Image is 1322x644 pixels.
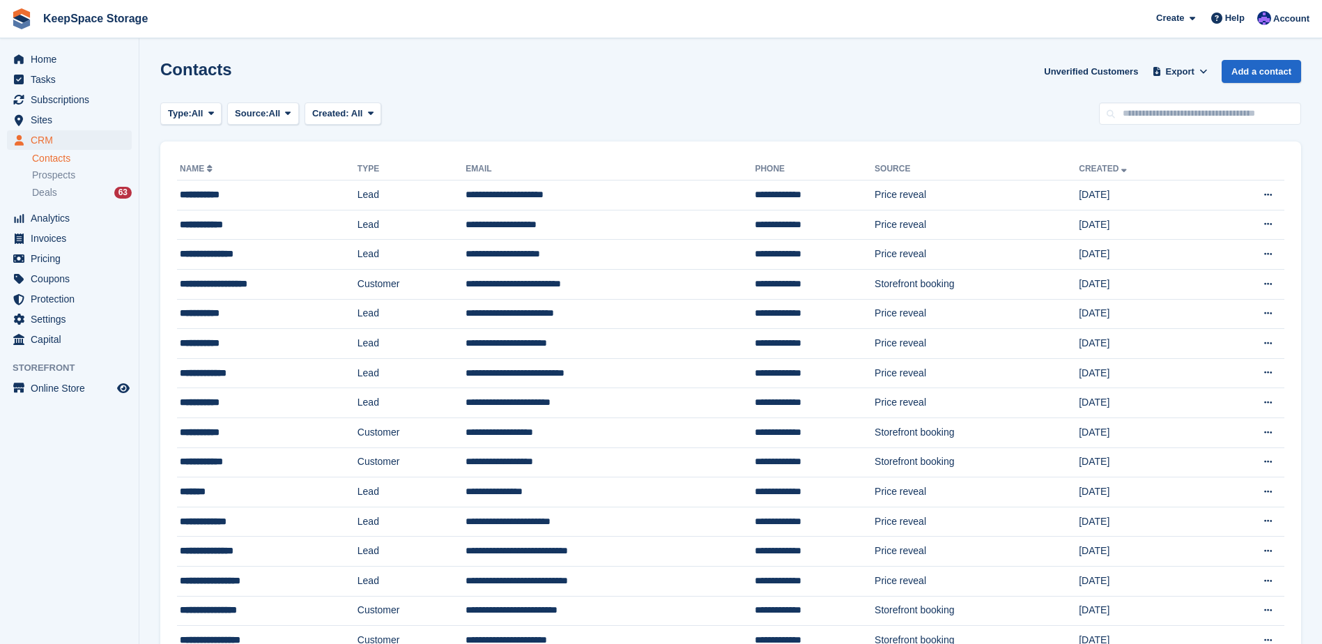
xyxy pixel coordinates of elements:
span: Subscriptions [31,90,114,109]
a: menu [7,130,132,150]
td: [DATE] [1079,358,1209,388]
span: Pricing [31,249,114,268]
span: Created: [312,108,349,118]
span: Create [1156,11,1184,25]
td: Price reveal [875,329,1079,359]
td: Storefront booking [875,417,1079,447]
td: [DATE] [1079,507,1209,537]
span: All [192,107,203,121]
td: Price reveal [875,181,1079,210]
td: Price reveal [875,477,1079,507]
td: Customer [358,417,466,447]
span: CRM [31,130,114,150]
a: menu [7,289,132,309]
a: Contacts [32,152,132,165]
span: Export [1166,65,1194,79]
div: 63 [114,187,132,199]
a: Preview store [115,380,132,397]
a: menu [7,229,132,248]
th: Type [358,158,466,181]
td: Lead [358,477,466,507]
td: Price reveal [875,358,1079,388]
td: [DATE] [1079,240,1209,270]
span: Prospects [32,169,75,182]
a: Unverified Customers [1038,60,1144,83]
td: Lead [358,329,466,359]
td: Price reveal [875,210,1079,240]
td: Lead [358,358,466,388]
a: menu [7,378,132,398]
img: Chloe Clark [1257,11,1271,25]
a: menu [7,49,132,69]
button: Source: All [227,102,299,125]
span: Settings [31,309,114,329]
span: All [351,108,363,118]
img: stora-icon-8386f47178a22dfd0bd8f6a31ec36ba5ce8667c1dd55bd0f319d3a0aa187defe.svg [11,8,32,29]
span: Home [31,49,114,69]
span: Storefront [13,361,139,375]
td: Price reveal [875,537,1079,567]
span: Account [1273,12,1309,26]
button: Export [1149,60,1210,83]
button: Type: All [160,102,222,125]
td: Storefront booking [875,447,1079,477]
td: Storefront booking [875,596,1079,626]
td: [DATE] [1079,299,1209,329]
a: menu [7,70,132,89]
td: Lead [358,537,466,567]
span: Deals [32,186,57,199]
a: menu [7,110,132,130]
td: [DATE] [1079,388,1209,418]
td: Lead [358,388,466,418]
td: Price reveal [875,240,1079,270]
span: Coupons [31,269,114,289]
a: Prospects [32,168,132,183]
td: [DATE] [1079,537,1209,567]
span: Capital [31,330,114,349]
td: [DATE] [1079,210,1209,240]
td: Price reveal [875,566,1079,596]
span: All [269,107,281,121]
td: [DATE] [1079,417,1209,447]
td: [DATE] [1079,566,1209,596]
td: [DATE] [1079,329,1209,359]
a: menu [7,269,132,289]
a: Deals 63 [32,185,132,200]
a: menu [7,208,132,228]
td: Lead [358,299,466,329]
td: Customer [358,447,466,477]
span: Sites [31,110,114,130]
td: [DATE] [1079,477,1209,507]
a: menu [7,309,132,329]
td: Customer [358,269,466,299]
td: [DATE] [1079,447,1209,477]
td: [DATE] [1079,181,1209,210]
span: Online Store [31,378,114,398]
th: Email [466,158,755,181]
span: Invoices [31,229,114,248]
td: Storefront booking [875,269,1079,299]
span: Tasks [31,70,114,89]
td: Price reveal [875,507,1079,537]
span: Source: [235,107,268,121]
td: Price reveal [875,388,1079,418]
td: [DATE] [1079,596,1209,626]
td: Lead [358,507,466,537]
td: Price reveal [875,299,1079,329]
button: Created: All [305,102,381,125]
h1: Contacts [160,60,232,79]
span: Help [1225,11,1245,25]
span: Protection [31,289,114,309]
td: Lead [358,240,466,270]
td: Customer [358,596,466,626]
th: Source [875,158,1079,181]
td: [DATE] [1079,269,1209,299]
a: Created [1079,164,1130,174]
td: Lead [358,181,466,210]
span: Analytics [31,208,114,228]
span: Type: [168,107,192,121]
td: Lead [358,566,466,596]
a: menu [7,249,132,268]
a: Name [180,164,215,174]
a: menu [7,90,132,109]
